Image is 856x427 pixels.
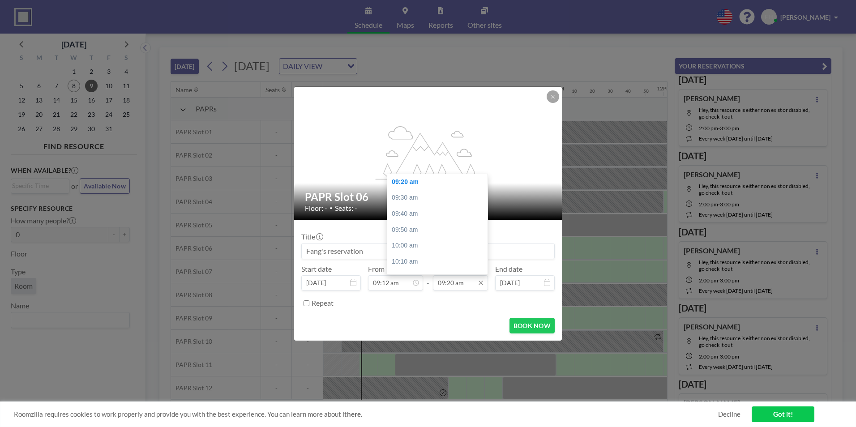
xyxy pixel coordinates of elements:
[302,243,554,259] input: Fang's reservation
[14,410,718,418] span: Roomzilla requires cookies to work properly and provide you with the best experience. You can lea...
[305,190,552,204] h2: PAPR Slot 06
[368,265,385,273] label: From
[335,204,357,213] span: Seats: -
[312,299,334,307] label: Repeat
[509,318,555,333] button: BOOK NOW
[387,206,492,222] div: 09:40 am
[752,406,814,422] a: Got it!
[387,174,492,190] div: 09:20 am
[347,410,362,418] a: here.
[387,269,492,286] div: 10:20 am
[305,204,327,213] span: Floor: -
[301,232,322,241] label: Title
[387,222,492,238] div: 09:50 am
[330,205,333,211] span: •
[301,265,332,273] label: Start date
[427,268,429,287] span: -
[718,410,740,418] a: Decline
[495,265,522,273] label: End date
[387,190,492,206] div: 09:30 am
[387,238,492,254] div: 10:00 am
[387,254,492,270] div: 10:10 am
